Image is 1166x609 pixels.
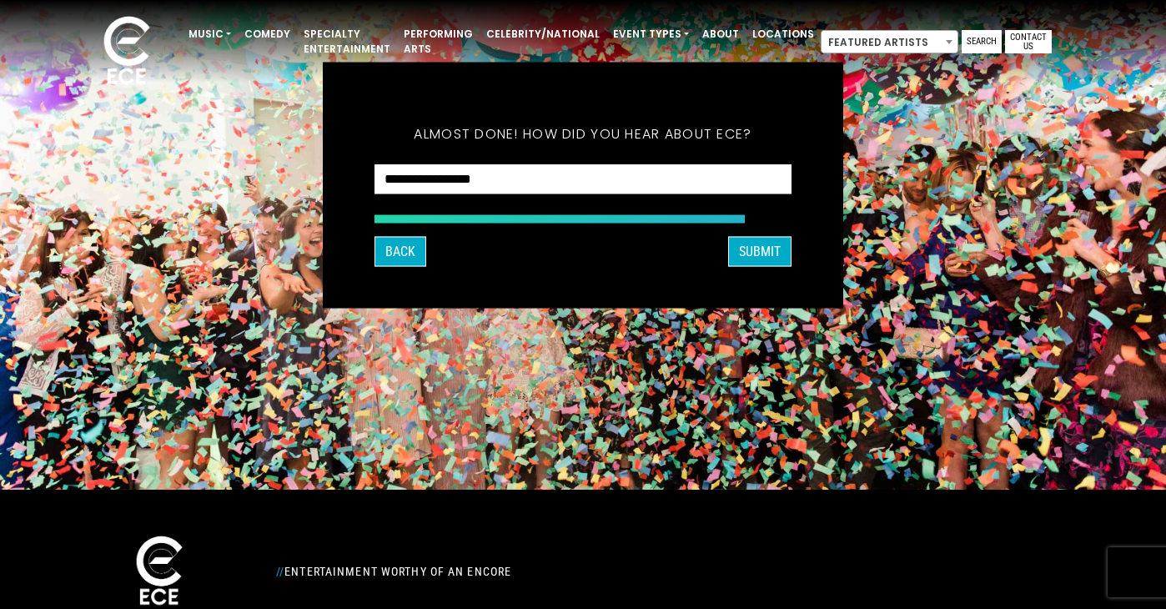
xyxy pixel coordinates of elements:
a: Comedy [238,20,297,48]
a: Celebrity/National [480,20,606,48]
a: Music [182,20,238,48]
a: Performing Arts [397,20,480,63]
span: Featured Artists [822,31,957,54]
img: ece_new_logo_whitev2-1.png [85,12,168,93]
a: About [696,20,746,48]
a: Contact Us [1005,30,1052,53]
div: Entertainment Worthy of an Encore [266,558,741,585]
a: Locations [746,20,821,48]
a: Event Types [606,20,696,48]
select: How did you hear about ECE [374,164,792,195]
a: Search [962,30,1002,53]
button: SUBMIT [728,237,792,267]
h5: Almost done! How did you hear about ECE? [374,104,792,164]
button: Back [374,237,426,267]
span: // [276,565,284,578]
span: Featured Artists [821,30,958,53]
a: Specialty Entertainment [297,20,397,63]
